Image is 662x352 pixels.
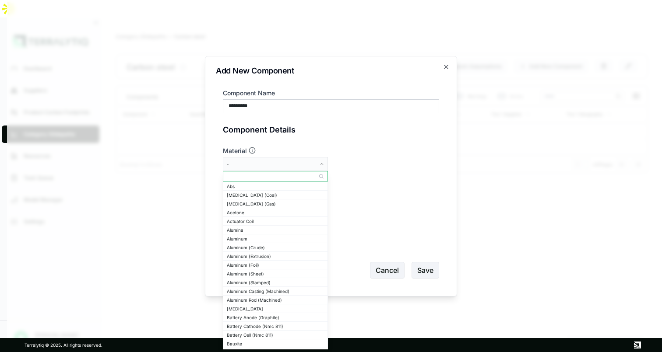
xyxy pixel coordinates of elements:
[223,181,439,190] label: Volume
[223,124,439,136] div: Component Details
[227,262,324,268] div: Aluminum (Foil)
[227,184,324,189] div: Abs
[227,236,324,241] div: Aluminum
[227,306,324,311] div: [MEDICAL_DATA]
[227,210,324,215] div: Acetone
[227,289,324,294] div: Aluminum Casting (Machined)
[227,161,318,167] div: -
[227,219,324,224] div: Actuator Coil
[223,146,439,155] label: Material
[227,192,324,198] div: [MEDICAL_DATA] (Coal)
[370,262,405,279] button: Cancel
[223,157,328,171] button: -
[227,280,324,285] div: Aluminum (Stamped)
[227,297,324,303] div: Aluminum Rod (Machined)
[227,332,324,338] div: Battery Cell (Nmc 811)
[412,262,439,279] button: Save
[634,342,641,349] img: Terralytiq logo
[227,324,324,329] div: Battery Cathode (Nmc 811)
[227,245,324,250] div: Aluminum (Crude)
[227,227,324,233] div: Alumina
[227,341,324,346] div: Bauxite
[227,201,324,206] div: [MEDICAL_DATA] (Gas)
[227,254,324,259] div: Aluminum (Extrusion)
[223,227,439,236] label: [GEOGRAPHIC_DATA]
[227,271,324,276] div: Aluminum (Sheet)
[223,89,439,98] label: Component Name
[216,67,446,75] h2: Add New Component
[227,315,324,320] div: Battery Anode (Graphite)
